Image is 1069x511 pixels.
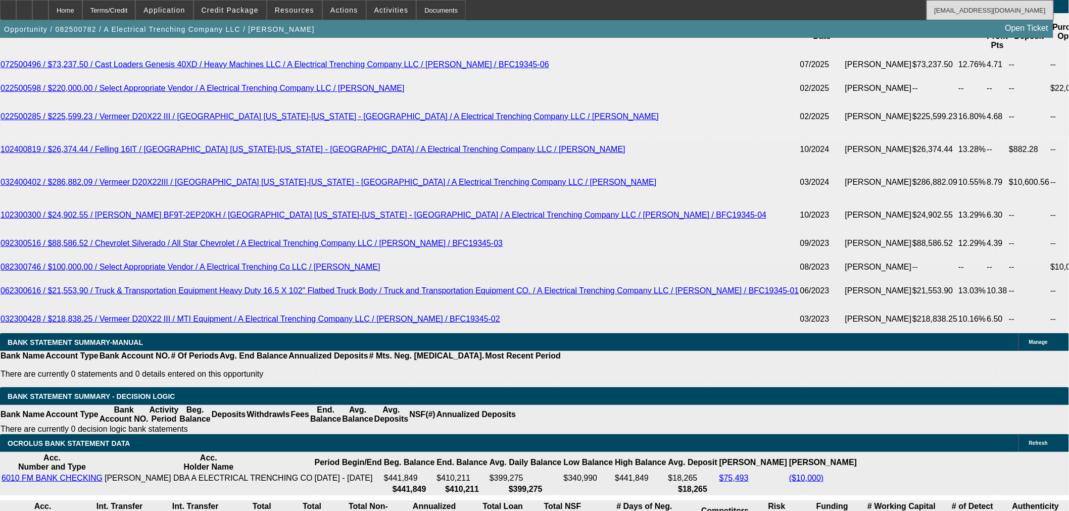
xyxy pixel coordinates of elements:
span: Bank Statement Summary - Decision Logic [8,392,175,400]
td: [PERSON_NAME] [845,258,912,277]
td: 6.30 [987,201,1009,229]
td: [DATE] - [DATE] [314,473,382,483]
td: -- [1008,277,1050,305]
td: 10.38 [987,277,1009,305]
span: Resources [275,6,314,14]
a: 032300428 / $218,838.25 / Vermeer D20X22 III / MTI Equipment / A Electrical Trenching Company LLC... [1,315,500,323]
th: Annualized Deposits [436,405,516,424]
td: $218,838.25 [912,305,958,333]
td: 10/2024 [800,135,845,164]
td: [PERSON_NAME] [845,305,912,333]
td: 8.79 [987,164,1009,201]
th: Account Type [45,351,99,361]
th: Deposits [211,405,247,424]
td: $24,902.55 [912,201,958,229]
td: 4.68 [987,98,1009,135]
span: Activities [374,6,409,14]
td: -- [1008,305,1050,333]
p: There are currently 0 statements and 0 details entered on this opportunity [1,370,561,379]
a: 022500285 / $225,599.23 / Vermeer D20X22 III / [GEOGRAPHIC_DATA] [US_STATE]-[US_STATE] - [GEOGRAP... [1,112,659,121]
th: Activity Period [149,405,179,424]
td: -- [1008,258,1050,277]
span: Credit Package [202,6,259,14]
td: [PERSON_NAME] DBA A ELECTRICAL TRENCHING CO [104,473,313,483]
td: $441,849 [383,473,435,483]
th: [PERSON_NAME] [719,453,788,472]
td: $286,882.09 [912,164,958,201]
td: -- [1008,201,1050,229]
td: [PERSON_NAME] [845,164,912,201]
td: $10,600.56 [1008,164,1050,201]
th: Most Recent Period [485,351,561,361]
td: 16.80% [958,98,986,135]
td: 10.55% [958,164,986,201]
td: $18,265 [668,473,718,483]
td: 08/2023 [800,258,845,277]
th: NSF(#) [409,405,436,424]
td: [PERSON_NAME] [845,135,912,164]
td: $882.28 [1008,135,1050,164]
td: 03/2023 [800,305,845,333]
td: 6.50 [987,305,1009,333]
td: 02/2025 [800,79,845,98]
td: 07/2025 [800,50,845,79]
td: 4.39 [987,229,1009,258]
td: $340,990 [563,473,614,483]
th: Beg. Balance [179,405,211,424]
th: Acc. Holder Name [104,453,313,472]
td: -- [958,79,986,98]
button: Activities [367,1,416,20]
td: 09/2023 [800,229,845,258]
td: 4.71 [987,50,1009,79]
td: -- [987,258,1009,277]
th: # Of Periods [171,351,219,361]
td: -- [912,79,958,98]
td: 10/2023 [800,201,845,229]
td: -- [1008,50,1050,79]
th: Bank Account NO. [99,351,171,361]
a: 082300746 / $100,000.00 / Select Appropriate Vendor / A Electrical Trenching Co LLC / [PERSON_NAME] [1,263,380,271]
th: Period Begin/End [314,453,382,472]
span: Application [143,6,185,14]
button: Resources [267,1,322,20]
a: 102400819 / $26,374.44 / Felling 16IT / [GEOGRAPHIC_DATA] [US_STATE]-[US_STATE] - [GEOGRAPHIC_DAT... [1,145,625,154]
a: 092300516 / $88,586.52 / Chevrolet Silverado / All Star Chevrolet / A Electrical Trenching Compan... [1,239,503,247]
th: Avg. Balance [342,405,373,424]
th: Avg. Deposits [374,405,409,424]
td: -- [958,258,986,277]
th: Annualized Deposits [288,351,368,361]
td: 06/2023 [800,277,845,305]
td: 10.16% [958,305,986,333]
td: $26,374.44 [912,135,958,164]
th: Bank Account NO. [99,405,149,424]
th: End. Balance [436,453,488,472]
td: -- [1008,98,1050,135]
td: [PERSON_NAME] [845,50,912,79]
td: $225,599.23 [912,98,958,135]
td: $21,553.90 [912,277,958,305]
th: High Balance [614,453,666,472]
td: $410,211 [436,473,488,483]
button: Actions [323,1,366,20]
th: $410,211 [436,484,488,494]
a: 102300300 / $24,902.55 / [PERSON_NAME] BF9T-2EP20KH / [GEOGRAPHIC_DATA] [US_STATE]-[US_STATE] - [... [1,211,766,219]
td: 03/2024 [800,164,845,201]
td: $73,237.50 [912,50,958,79]
td: 13.29% [958,201,986,229]
th: Avg. End Balance [219,351,288,361]
th: Low Balance [563,453,614,472]
a: 062300616 / $21,553.90 / Truck & Transportation Equipment Heavy Duty 16.5 X 102" Flatbed Truck Bo... [1,286,799,295]
span: Manage [1029,339,1048,345]
td: -- [1008,229,1050,258]
th: Acc. Number and Type [1,453,103,472]
td: [PERSON_NAME] [845,277,912,305]
td: $399,275 [489,473,562,483]
td: 02/2025 [800,98,845,135]
a: 072500496 / $73,237.50 / Cast Loaders Genesis 40XD / Heavy Machines LLC / A Electrical Trenching ... [1,60,549,69]
a: ($10,000) [789,474,824,482]
span: BANK STATEMENT SUMMARY-MANUAL [8,338,143,346]
td: 13.03% [958,277,986,305]
th: Fees [290,405,310,424]
span: Refresh [1029,440,1048,446]
a: 022500598 / $220,000.00 / Select Appropriate Vendor / A Electrical Trenching Company LLC / [PERSO... [1,84,405,92]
